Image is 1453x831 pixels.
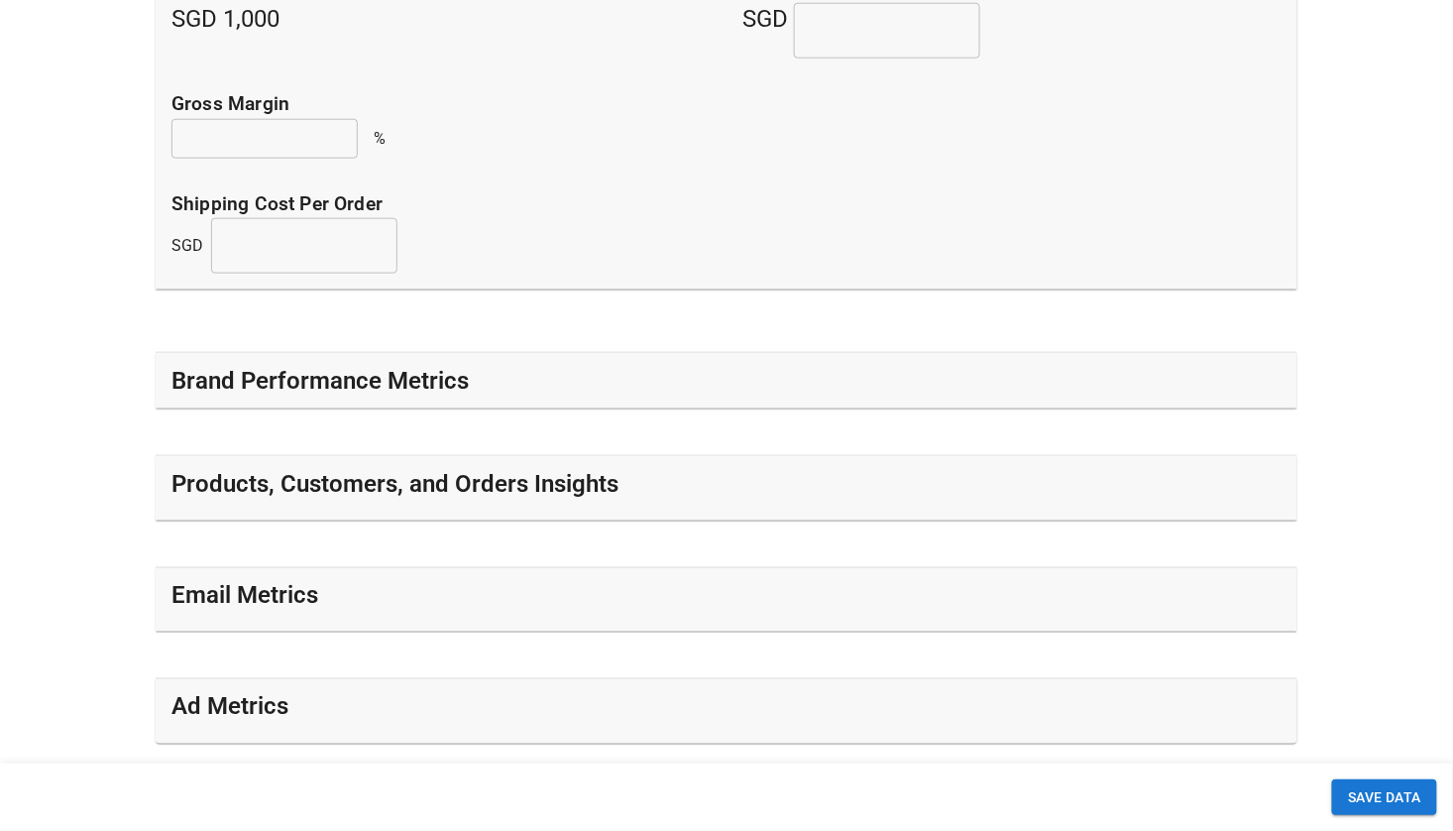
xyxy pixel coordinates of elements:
[171,580,318,612] h5: Email Metrics
[374,127,386,151] p: %
[171,190,1282,219] p: Shipping cost per order
[156,568,1297,632] div: Email Metrics
[156,353,1297,409] div: Brand Performance Metrics
[171,234,203,258] p: SGD
[171,90,1282,119] p: Gross margin
[156,456,1297,520] div: Products, Customers, and Orders Insights
[171,691,288,723] h5: Ad Metrics
[156,679,1297,743] div: Ad Metrics
[171,365,469,397] h5: Brand Performance Metrics
[171,468,618,500] h5: Products, Customers, and Orders Insights
[1332,779,1437,816] button: SAVE DATA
